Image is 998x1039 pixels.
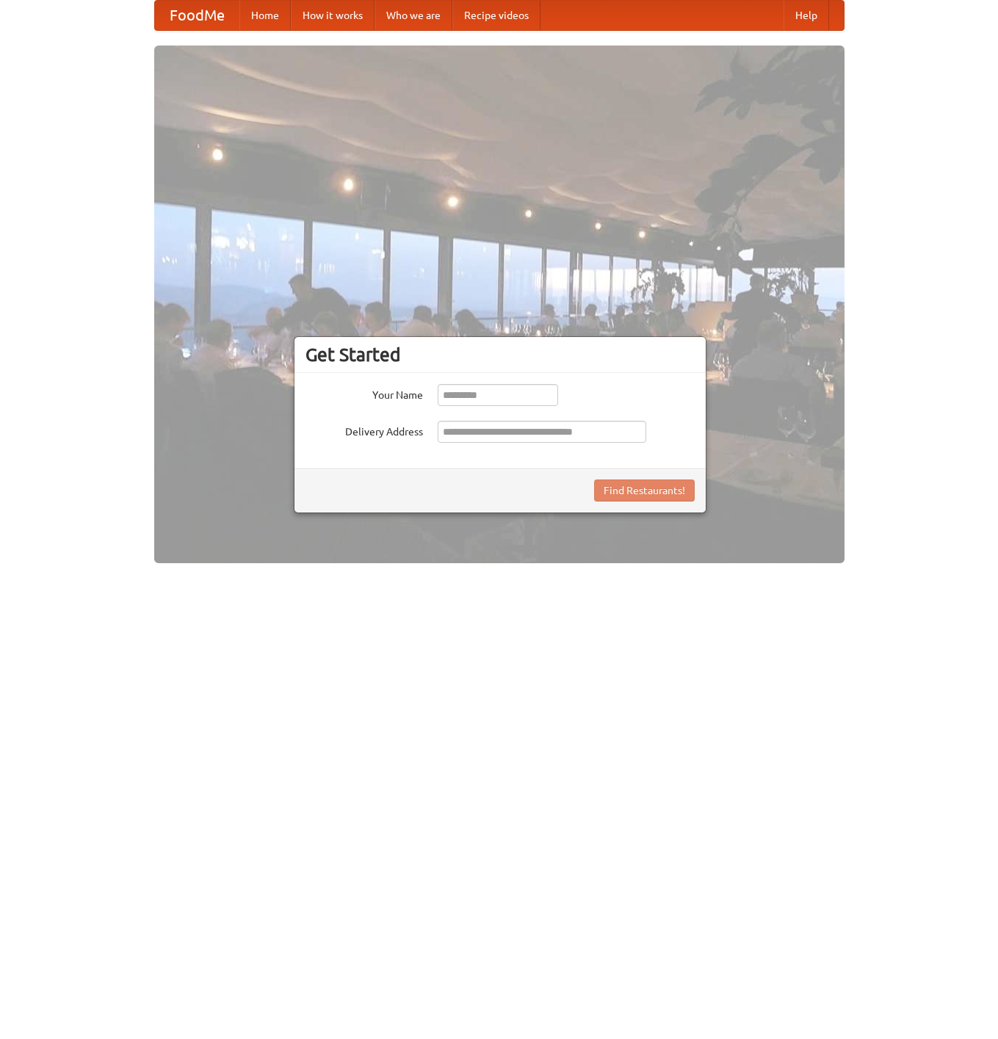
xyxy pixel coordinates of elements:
[452,1,540,30] a: Recipe videos
[239,1,291,30] a: Home
[305,384,423,402] label: Your Name
[291,1,375,30] a: How it works
[155,1,239,30] a: FoodMe
[305,421,423,439] label: Delivery Address
[784,1,829,30] a: Help
[594,479,695,502] button: Find Restaurants!
[375,1,452,30] a: Who we are
[305,344,695,366] h3: Get Started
